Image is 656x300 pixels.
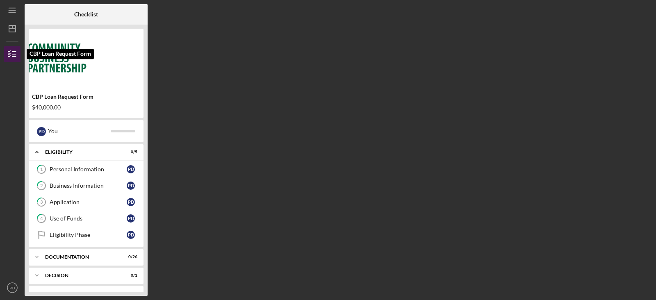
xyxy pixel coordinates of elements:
[32,93,140,100] div: CBP Loan Request Form
[29,33,143,82] img: Product logo
[45,291,117,296] div: Funding
[123,255,137,259] div: 0 / 26
[127,182,135,190] div: P D
[40,200,43,205] tspan: 3
[50,215,127,222] div: Use of Funds
[33,194,139,210] a: 3ApplicationPD
[33,227,139,243] a: Eligibility PhasePD
[123,150,137,155] div: 0 / 5
[48,124,111,138] div: You
[4,280,20,296] button: PD
[123,273,137,278] div: 0 / 1
[9,286,15,290] text: PD
[127,198,135,206] div: P D
[50,199,127,205] div: Application
[127,165,135,173] div: P D
[50,232,127,238] div: Eligibility Phase
[37,127,46,136] div: P D
[74,11,98,18] b: Checklist
[40,167,43,172] tspan: 1
[127,214,135,223] div: P D
[127,231,135,239] div: P D
[33,210,139,227] a: 4Use of FundsPD
[50,182,127,189] div: Business Information
[50,166,127,173] div: Personal Information
[45,273,117,278] div: Decision
[32,104,140,111] div: $40,000.00
[33,161,139,177] a: 1Personal InformationPD
[123,291,137,296] div: 0 / 3
[33,177,139,194] a: 2Business InformationPD
[45,150,117,155] div: Eligibility
[40,216,43,221] tspan: 4
[40,183,43,189] tspan: 2
[45,255,117,259] div: Documentation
